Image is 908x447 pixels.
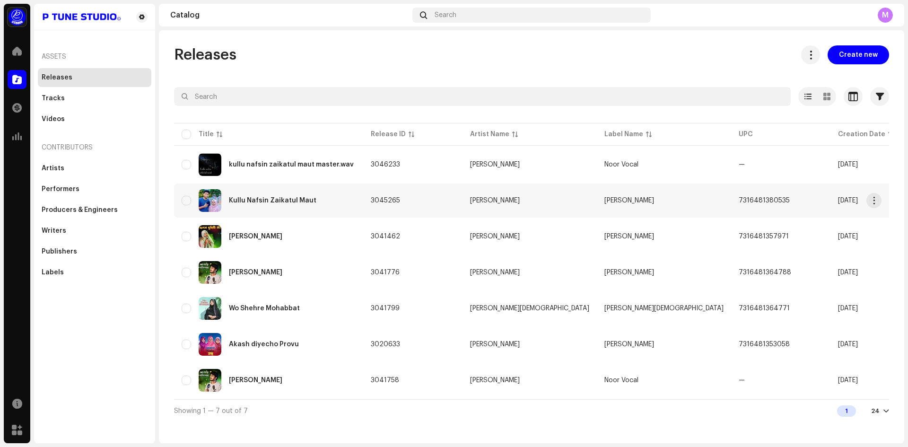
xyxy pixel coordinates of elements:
[739,161,745,168] span: —
[199,297,221,320] img: 0b5f451d-7774-4356-8079-7a155c3c3090
[38,263,151,282] re-m-nav-item: Labels
[739,197,790,204] span: 7316481380535
[739,305,790,312] span: 7316481364771
[878,8,893,23] div: M
[604,197,654,204] span: orina safa khan
[470,269,589,276] span: Tanvir Hossain
[604,233,654,240] span: orina safa khan
[739,233,789,240] span: 7316481357971
[371,161,400,168] span: 3046233
[371,197,400,204] span: 3045265
[38,221,151,240] re-m-nav-item: Writers
[838,130,885,139] div: Creation Date
[371,233,400,240] span: 3041462
[838,197,858,204] span: Oct 6, 2025
[371,341,400,348] span: 3020633
[199,225,221,248] img: 1b487727-4892-449c-b3f8-21996ade0865
[604,305,724,312] span: Habiba Islam
[199,130,214,139] div: Title
[38,180,151,199] re-m-nav-item: Performers
[38,89,151,108] re-m-nav-item: Tracks
[470,233,520,240] div: [PERSON_NAME]
[174,45,236,64] span: Releases
[435,11,456,19] span: Search
[38,45,151,68] re-a-nav-header: Assets
[470,130,509,139] div: Artist Name
[229,161,354,168] div: kullu nafsin zaikatul maut master.wav
[199,153,221,176] img: 868d59a8-d0a4-4511-a961-23c4844bcae0
[604,377,638,384] span: Noor Vocal
[837,405,856,417] div: 1
[42,74,72,81] div: Releases
[42,206,118,214] div: Producers & Engineers
[229,305,300,312] div: Wo Shehre Mohabbat
[470,305,589,312] span: Habiba Islam
[8,8,26,26] img: a1dd4b00-069a-4dd5-89ed-38fbdf7e908f
[604,130,643,139] div: Label Name
[470,305,589,312] div: [PERSON_NAME][DEMOGRAPHIC_DATA]
[199,261,221,284] img: 2aa85434-9d96-4355-a2a8-fcb986f14c6b
[838,269,858,276] span: Oct 1, 2025
[174,408,248,414] span: Showing 1 — 7 out of 7
[42,165,64,172] div: Artists
[199,369,221,392] img: 8f866d8c-4661-4066-9919-13c6e1e5a7bc
[229,377,282,384] div: Asar Golipoth
[170,11,409,19] div: Catalog
[828,45,889,64] button: Create new
[229,197,316,204] div: Kullu Nafsin Zaikatul Maut
[604,269,654,276] span: Tanvir Hossain
[199,189,221,212] img: 0d6f7ddd-963e-4c0e-959e-9ec81fea5ece
[470,161,520,168] div: [PERSON_NAME]
[470,161,589,168] span: orina safa khan
[42,11,121,23] img: 4a01500c-8103-42f4-b7f9-01936f9e99d0
[371,130,406,139] div: Release ID
[38,242,151,261] re-m-nav-item: Publishers
[42,115,65,123] div: Videos
[42,95,65,102] div: Tracks
[838,161,858,168] span: Oct 7, 2025
[38,110,151,129] re-m-nav-item: Videos
[199,333,221,356] img: f0b82307-3851-4219-8751-b5c5112abe31
[42,248,77,255] div: Publishers
[739,377,745,384] span: —
[42,227,66,235] div: Writers
[371,269,400,276] span: 3041776
[38,201,151,219] re-m-nav-item: Producers & Engineers
[470,197,589,204] span: orina safa khan
[229,233,282,240] div: Jonom dukhini Ma
[371,305,400,312] span: 3041799
[838,341,858,348] span: Sep 30, 2025
[470,341,589,348] span: orina safa khan
[174,87,791,106] input: Search
[839,45,878,64] span: Create new
[42,269,64,276] div: Labels
[38,136,151,159] re-a-nav-header: Contributors
[470,269,520,276] div: [PERSON_NAME]
[470,377,589,384] span: Tanvir Hossain
[470,233,589,240] span: orina safa khan
[604,161,638,168] span: Noor Vocal
[470,341,520,348] div: [PERSON_NAME]
[838,233,858,240] span: Oct 1, 2025
[38,68,151,87] re-m-nav-item: Releases
[470,377,520,384] div: [PERSON_NAME]
[604,341,654,348] span: orina safa khan
[871,407,880,415] div: 24
[739,341,790,348] span: 7316481353058
[42,185,79,193] div: Performers
[739,269,791,276] span: 7316481364788
[838,377,858,384] span: Oct 1, 2025
[470,197,520,204] div: [PERSON_NAME]
[229,341,299,348] div: Akash diyecho Provu
[229,269,282,276] div: Asar Golipoth
[838,305,858,312] span: Oct 1, 2025
[38,159,151,178] re-m-nav-item: Artists
[371,377,399,384] span: 3041758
